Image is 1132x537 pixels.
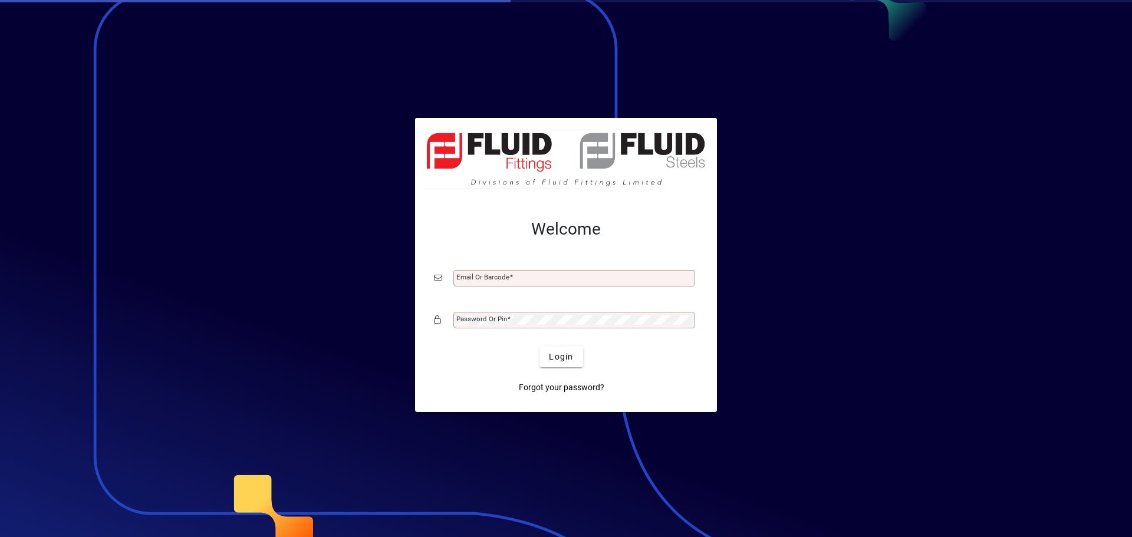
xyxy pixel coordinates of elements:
h2: Welcome [434,219,698,239]
mat-label: Email or Barcode [456,273,509,281]
mat-label: Password or Pin [456,315,507,323]
span: Forgot your password? [519,381,604,394]
span: Login [549,351,573,363]
button: Login [539,346,583,367]
a: Forgot your password? [514,377,609,398]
